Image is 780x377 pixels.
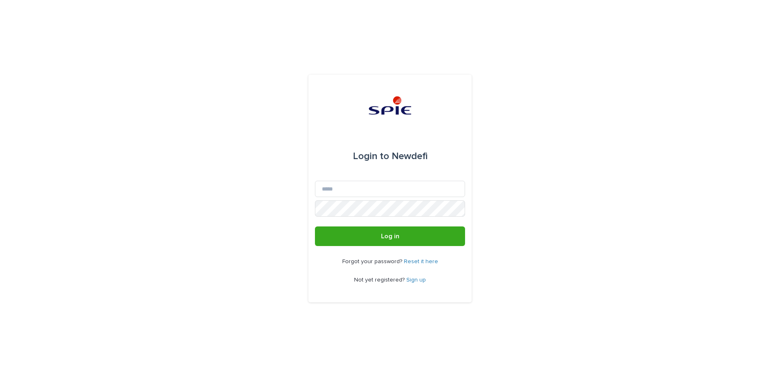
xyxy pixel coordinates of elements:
img: svstPd6MQfCT1uX1QGkG [365,94,415,119]
a: Sign up [406,277,426,283]
span: Forgot your password? [342,259,404,264]
span: Not yet registered? [354,277,406,283]
span: Login to [353,151,389,161]
button: Log in [315,226,465,246]
a: Reset it here [404,259,438,264]
div: Newdefi [353,145,428,168]
span: Log in [381,233,399,240]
